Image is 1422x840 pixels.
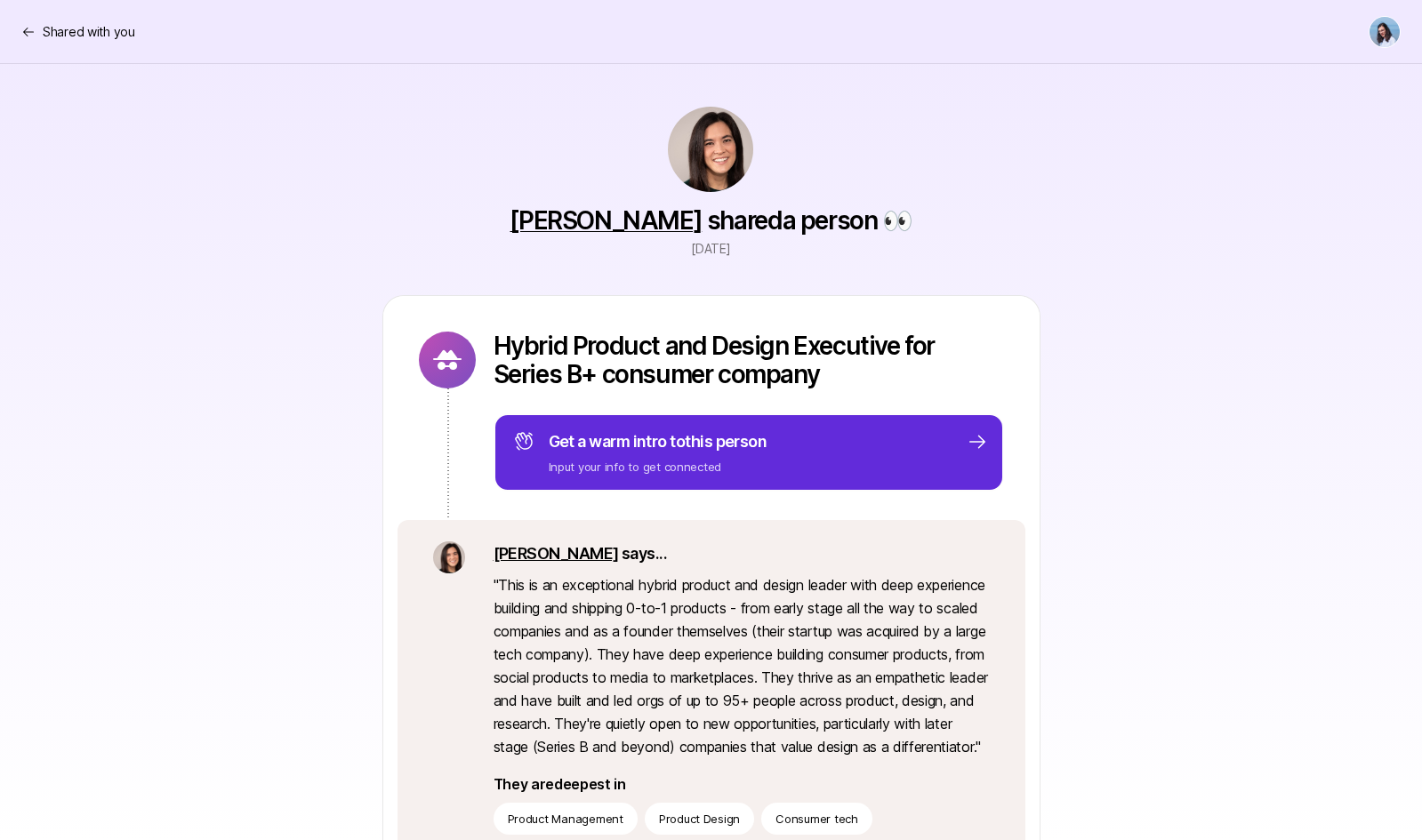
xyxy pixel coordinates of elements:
[1370,17,1400,47] img: Dan Tase
[691,238,730,260] p: [DATE]
[433,541,465,573] img: 71d7b91d_d7cb_43b4_a7ea_a9b2f2cc6e03.jpg
[510,206,912,235] p: shared a person 👀
[659,810,740,828] p: Product Design
[549,429,767,454] p: Get a warm intro
[508,810,623,828] p: Product Management
[494,772,990,796] p: They are deepest in
[775,810,858,828] p: Consumer tech
[43,21,135,43] p: Shared with you
[494,573,990,758] p: " This is an exceptional hybrid product and design leader with deep experience building and shipp...
[510,205,702,236] a: [PERSON_NAME]
[494,544,619,563] a: [PERSON_NAME]
[494,332,1004,388] p: Hybrid Product and Design Executive for Series B+ consumer company
[670,432,767,451] span: to this person
[549,458,767,476] p: Input your info to get connected
[494,541,990,566] p: says...
[1369,16,1401,48] button: Dan Tase
[668,107,753,192] img: 71d7b91d_d7cb_43b4_a7ea_a9b2f2cc6e03.jpg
